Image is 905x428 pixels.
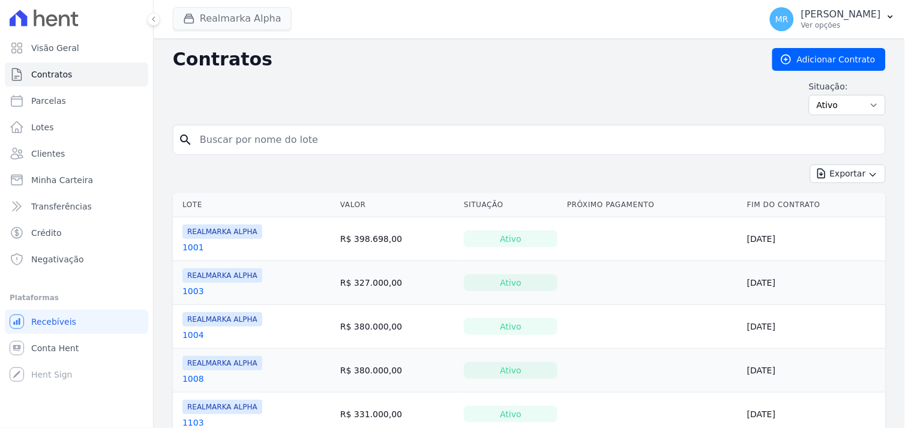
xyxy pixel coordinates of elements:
[182,285,204,297] a: 1003
[31,253,84,265] span: Negativação
[5,336,148,360] a: Conta Hent
[464,406,558,423] div: Ativo
[5,62,148,86] a: Contratos
[182,312,262,327] span: REALMARKA ALPHA
[31,68,72,80] span: Contratos
[173,49,753,70] h2: Contratos
[31,200,92,212] span: Transferências
[31,227,62,239] span: Crédito
[801,20,881,30] p: Ver opções
[5,36,148,60] a: Visão Geral
[760,2,905,36] button: MR [PERSON_NAME] Ver opções
[810,164,886,183] button: Exportar
[5,221,148,245] a: Crédito
[464,318,558,335] div: Ativo
[31,121,54,133] span: Lotes
[182,268,262,283] span: REALMARKA ALPHA
[31,174,93,186] span: Minha Carteira
[193,128,880,152] input: Buscar por nome do lote
[31,148,65,160] span: Clientes
[182,329,204,341] a: 1004
[5,142,148,166] a: Clientes
[5,310,148,334] a: Recebíveis
[5,247,148,271] a: Negativação
[464,274,558,291] div: Ativo
[10,291,143,305] div: Plataformas
[742,305,886,349] td: [DATE]
[31,342,79,354] span: Conta Hent
[464,362,558,379] div: Ativo
[178,133,193,147] i: search
[801,8,881,20] p: [PERSON_NAME]
[31,316,76,328] span: Recebíveis
[742,261,886,305] td: [DATE]
[5,115,148,139] a: Lotes
[742,193,886,217] th: Fim do Contrato
[173,7,292,30] button: Realmarka Alpha
[5,168,148,192] a: Minha Carteira
[182,356,262,370] span: REALMARKA ALPHA
[775,15,789,23] span: MR
[772,48,886,71] a: Adicionar Contrato
[809,80,886,92] label: Situação:
[742,217,886,261] td: [DATE]
[464,231,558,247] div: Ativo
[182,400,262,414] span: REALMARKA ALPHA
[335,349,459,393] td: R$ 380.000,00
[335,305,459,349] td: R$ 380.000,00
[31,95,66,107] span: Parcelas
[182,241,204,253] a: 1001
[562,193,742,217] th: Próximo Pagamento
[31,42,79,54] span: Visão Geral
[5,89,148,113] a: Parcelas
[173,193,335,217] th: Lote
[742,349,886,393] td: [DATE]
[182,373,204,385] a: 1008
[182,225,262,239] span: REALMARKA ALPHA
[5,194,148,219] a: Transferências
[335,261,459,305] td: R$ 327.000,00
[459,193,562,217] th: Situação
[335,193,459,217] th: Valor
[335,217,459,261] td: R$ 398.698,00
